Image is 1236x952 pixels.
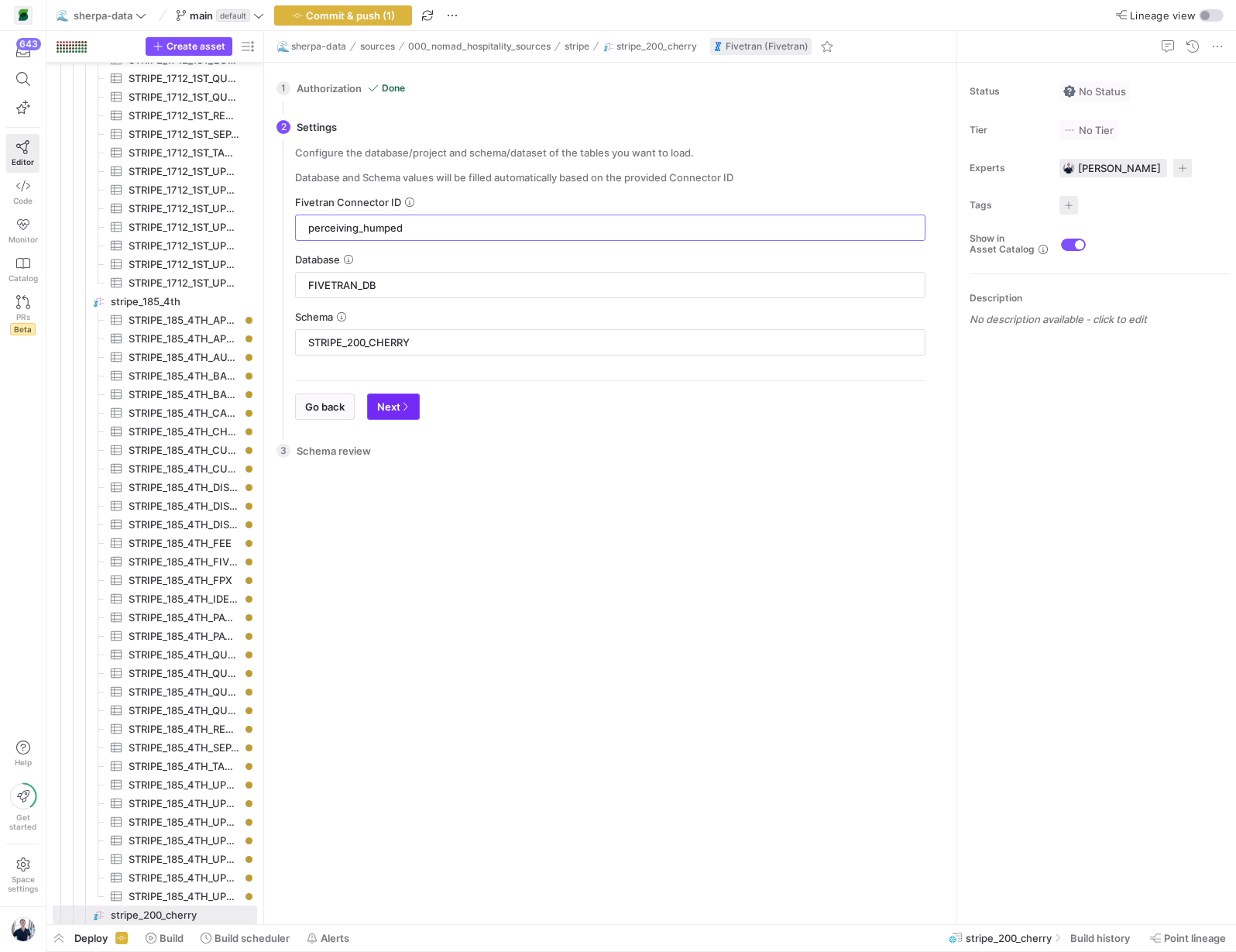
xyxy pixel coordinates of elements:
a: STRIPE_185_4TH_QUOTE​​​​​​​​​ [53,701,257,720]
span: STRIPE_185_4TH_CUSTOMER_DISCOUNT​​​​​​​​​ [129,442,239,459]
div: Press SPACE to select this row. [53,311,257,329]
span: Point lineage [1164,932,1226,944]
div: Press SPACE to select this row. [53,757,257,775]
button: 🌊sherpa-data [53,5,150,26]
button: 643 [6,37,39,65]
div: Press SPACE to select this row. [53,906,257,924]
span: Tags [970,200,1047,211]
a: Monitor [6,211,39,250]
div: Press SPACE to select this row. [53,125,257,143]
a: Catalog [6,250,39,289]
a: STRIPE_1712_1ST_QUOTE​​​​​​​​​ [53,88,257,106]
span: STRIPE_185_4TH_AU_BECS_DEBIT​​​​​​​​​ [129,349,239,366]
span: Build history [1070,932,1130,944]
a: STRIPE_1712_1ST_UPCOMING_INVOICE_ACCOUNT_TAX_ID​​​​​​​​​ [53,162,257,180]
a: STRIPE_185_4TH_QUOTE_LINE_ITEM​​​​​​​​​ [53,664,257,682]
span: Get started [9,813,36,831]
div: Press SPACE to select this row. [53,720,257,738]
div: Press SPACE to select this row. [53,664,257,682]
a: STRIPE_1712_1ST_UPCOMING_INVOICE_LINE_ITEM​​​​​​​​​ [53,236,257,255]
div: 643 [16,38,41,50]
span: STRIPE_185_4TH_UPCOMING_INVOICE_CUSTOM_FIELD​​​​​​​​​ [129,795,239,813]
div: Press SPACE to select this row. [53,682,257,701]
div: Press SPACE to select this row. [53,255,257,273]
span: STRIPE_185_4TH_UPCOMING_INVOICE_LINE_ITEM​​​​​​​​​ [129,851,239,868]
span: Code [13,196,33,205]
a: STRIPE_185_4TH_QUOTE_COMPUTED_UPFRONT_LINE_ITEM​​​​​​​​​ [53,645,257,664]
div: Press SPACE to select this row. [53,571,257,589]
div: Press SPACE to select this row. [53,180,257,199]
span: Beta [10,323,36,335]
a: STRIPE_1712_1ST_UPCOMING_INVOICE_LINE_ITEM_PRORATION_DETAILS_CREDITED_ITEM​​​​​​​​​ [53,199,257,218]
span: [PERSON_NAME] [1078,162,1161,174]
span: STRIPE_185_4TH_BALANCE_TRANSACTION​​​​​​​​​ [129,367,239,385]
div: Press SPACE to select this row. [53,478,257,497]
p: Description [970,293,1230,304]
span: STRIPE_1712_1ST_UPCOMING_INVOICE_ACCOUNT_TAX_ID​​​​​​​​​ [129,163,239,180]
span: stripe_200_cherry [616,41,697,52]
img: https://storage.googleapis.com/y42-prod-data-exchange/images/8zH7NGsoioThIsGoE9TeuKf062YnnTrmQ10g... [15,8,31,23]
span: STRIPE_1712_1ST_REVIEW​​​​​​​​​ [129,107,239,125]
div: Press SPACE to select this row. [53,106,257,125]
span: stripe_200_cherry [966,932,1052,944]
span: PRs [16,312,30,321]
button: Commit & push (1) [274,5,412,26]
span: Deploy [74,932,108,944]
button: Point lineage [1143,925,1233,951]
a: STRIPE_185_4TH_BALANCE_TRANSACTION​​​​​​​​​ [53,366,257,385]
span: Show in Asset Catalog [970,233,1035,255]
a: STRIPE_1712_1ST_QUOTE_TAX_RATE​​​​​​​​​ [53,69,257,88]
a: STRIPE_185_4TH_DISPUTE_BALANCE_TRANSACTION​​​​​​​​​ [53,497,257,515]
div: Press SPACE to select this row. [53,366,257,385]
a: STRIPE_185_4TH_BANK_ACCOUNT​​​​​​​​​ [53,385,257,404]
span: STRIPE_185_4TH_UPCOMING_INVOICE_LINE_ITEM_TAX_RATE​​​​​​​​​ [129,832,239,850]
a: STRIPE_185_4TH_APPLICATION_FEE​​​​​​​​​ [53,329,257,348]
span: main [190,9,213,22]
div: Press SPACE to select this row. [53,88,257,106]
button: Go back [295,394,355,420]
span: STRIPE_185_4TH_DISPUTE​​​​​​​​​ [129,516,239,534]
a: STRIPE_185_4TH_UPCOMING_INVOICE_TAX_RATE​​​​​​​​​ [53,868,257,887]
a: STRIPE_185_4TH_UPCOMING_INVOICE_LINE_ITEM_PRORATION_DETAILS_CREDITED_ITEM​​​​​​​​​ [53,813,257,831]
a: STRIPE_185_4TH_CUSTOMER​​​​​​​​​ [53,459,257,478]
button: Help [6,734,39,774]
span: STRIPE_1712_1ST_UPCOMING_INVOICE_LINE_ITEM_TAX_RATE​​​​​​​​​ [129,218,239,236]
div: Press SPACE to select this row. [53,422,257,441]
span: Status [970,86,1047,97]
button: stripe_200_cherry [599,37,701,56]
a: STRIPE_185_4TH_FEE​​​​​​​​​ [53,534,257,552]
span: STRIPE_185_4TH_CARD​​​​​​​​​ [129,404,239,422]
div: Press SPACE to select this row. [53,199,257,218]
span: Space settings [8,875,38,893]
button: Build scheduler [194,925,297,951]
span: STRIPE_185_4TH_CHARGE​​​​​​​​​ [129,423,239,441]
button: No tierNo Tier [1059,120,1118,140]
a: STRIPE_1712_1ST_UPCOMING_INVOICE_CUSTOM_FIELD​​​​​​​​​ [53,180,257,199]
img: No tier [1063,124,1076,136]
a: STRIPE_1712_1ST_REVIEW​​​​​​​​​ [53,106,257,125]
a: STRIPE_185_4TH_UPCOMING_INVOICE_ACCOUNT_TAX_ID​​​​​​​​​ [53,775,257,794]
span: Monitor [9,235,38,244]
a: STRIPE_1712_1ST_UPCOMING_INVOICE_LINE_ITEM_TAX_RATE​​​​​​​​​ [53,218,257,236]
span: STRIPE_185_4TH_SEPA_DEBIT​​​​​​​​​ [129,739,239,757]
a: Editor [6,134,39,173]
a: https://storage.googleapis.com/y42-prod-data-exchange/images/8zH7NGsoioThIsGoE9TeuKf062YnnTrmQ10g... [6,2,39,29]
span: STRIPE_185_4TH_QUOTE_LINE_ITEM​​​​​​​​​ [129,665,239,682]
span: STRIPE_185_4TH_FPX​​​​​​​​​ [129,572,239,589]
a: STRIPE_1712_1ST_TAX_AMOUNT​​​​​​​​​ [53,143,257,162]
a: STRIPE_185_4TH_QUOTE_TAX_RATE​​​​​​​​​ [53,682,257,701]
a: STRIPE_185_4TH_DISPUTE​​​​​​​​​ [53,515,257,534]
button: Next [367,394,420,420]
div: Press SPACE to select this row. [53,459,257,478]
span: sherpa-data [74,9,132,22]
img: undefined [713,42,723,51]
button: stripe [561,37,593,56]
div: Press SPACE to select this row. [53,887,257,906]
a: STRIPE_185_4TH_PAYMENT_METHOD​​​​​​​​​ [53,627,257,645]
span: STRIPE_185_4TH_QUOTE_TAX_RATE​​​​​​​​​ [129,683,239,701]
span: STRIPE_185_4TH_APPLICATION_FEE​​​​​​​​​ [129,330,239,348]
button: Build history [1063,925,1140,951]
span: STRIPE_185_4TH_PAYMENT_METHOD​​​​​​​​​ [129,627,239,645]
div: Press SPACE to select this row. [53,813,257,831]
div: Press SPACE to select this row. [53,794,257,813]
